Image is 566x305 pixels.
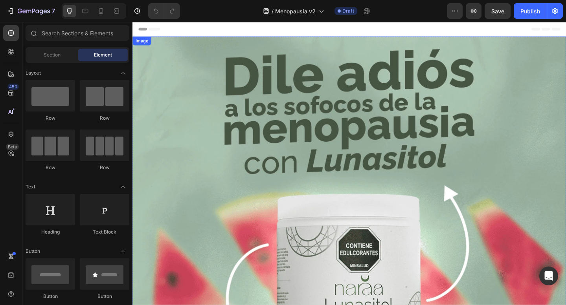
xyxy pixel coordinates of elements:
[272,7,274,15] span: /
[26,69,41,77] span: Layout
[132,22,566,305] iframe: Design area
[80,293,129,300] div: Button
[117,245,129,258] span: Toggle open
[26,25,129,41] input: Search Sections & Elements
[117,181,129,193] span: Toggle open
[485,3,511,19] button: Save
[6,144,19,150] div: Beta
[342,7,354,15] span: Draft
[275,7,316,15] span: Menopausia v2
[148,3,180,19] div: Undo/Redo
[491,8,504,15] span: Save
[80,115,129,122] div: Row
[80,228,129,236] div: Text Block
[26,293,75,300] div: Button
[7,84,19,90] div: 450
[539,267,558,285] div: Open Intercom Messenger
[44,51,61,58] span: Section
[117,67,129,79] span: Toggle open
[26,164,75,171] div: Row
[26,183,35,190] span: Text
[514,3,547,19] button: Publish
[94,51,112,58] span: Element
[3,3,59,19] button: 7
[51,6,55,16] p: 7
[520,7,540,15] div: Publish
[26,228,75,236] div: Heading
[80,164,129,171] div: Row
[26,115,75,122] div: Row
[26,248,40,255] span: Button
